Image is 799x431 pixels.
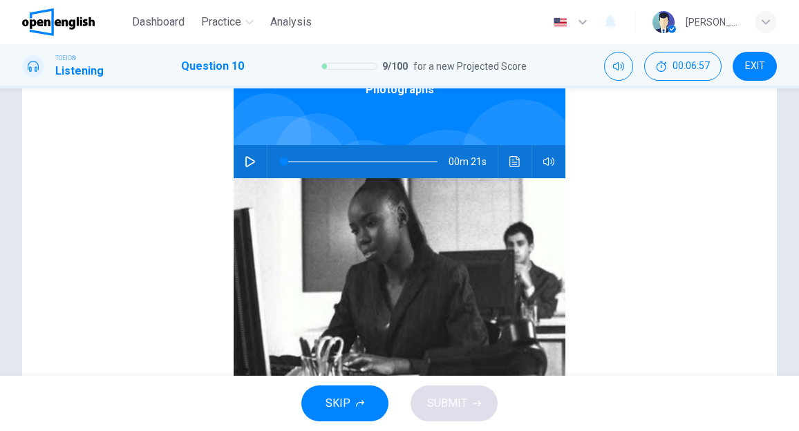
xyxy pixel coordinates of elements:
button: Dashboard [126,10,190,35]
span: SKIP [326,394,350,413]
button: SKIP [301,385,388,421]
img: Profile picture [652,11,675,33]
span: Photographs [366,82,434,98]
span: EXIT [745,61,765,72]
div: [PERSON_NAME] [686,14,738,30]
img: OpenEnglish logo [22,8,95,36]
span: for a new Projected Score [413,58,527,75]
a: OpenEnglish logo [22,8,126,36]
button: Click to see the audio transcription [504,145,526,178]
span: Dashboard [132,14,185,30]
div: Mute [604,52,633,81]
button: 00:06:57 [644,52,722,81]
h1: Listening [55,63,104,79]
img: en [552,17,569,28]
img: Photographs [234,178,565,399]
span: Analysis [270,14,312,30]
span: 00m 21s [449,145,498,178]
span: 00:06:57 [673,61,710,72]
button: EXIT [733,52,777,81]
span: TOEIC® [55,53,76,63]
span: 9 / 100 [382,58,408,75]
h1: Question 10 [181,58,244,75]
button: Practice [196,10,259,35]
span: Practice [201,14,241,30]
button: Analysis [265,10,317,35]
div: Hide [644,52,722,81]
